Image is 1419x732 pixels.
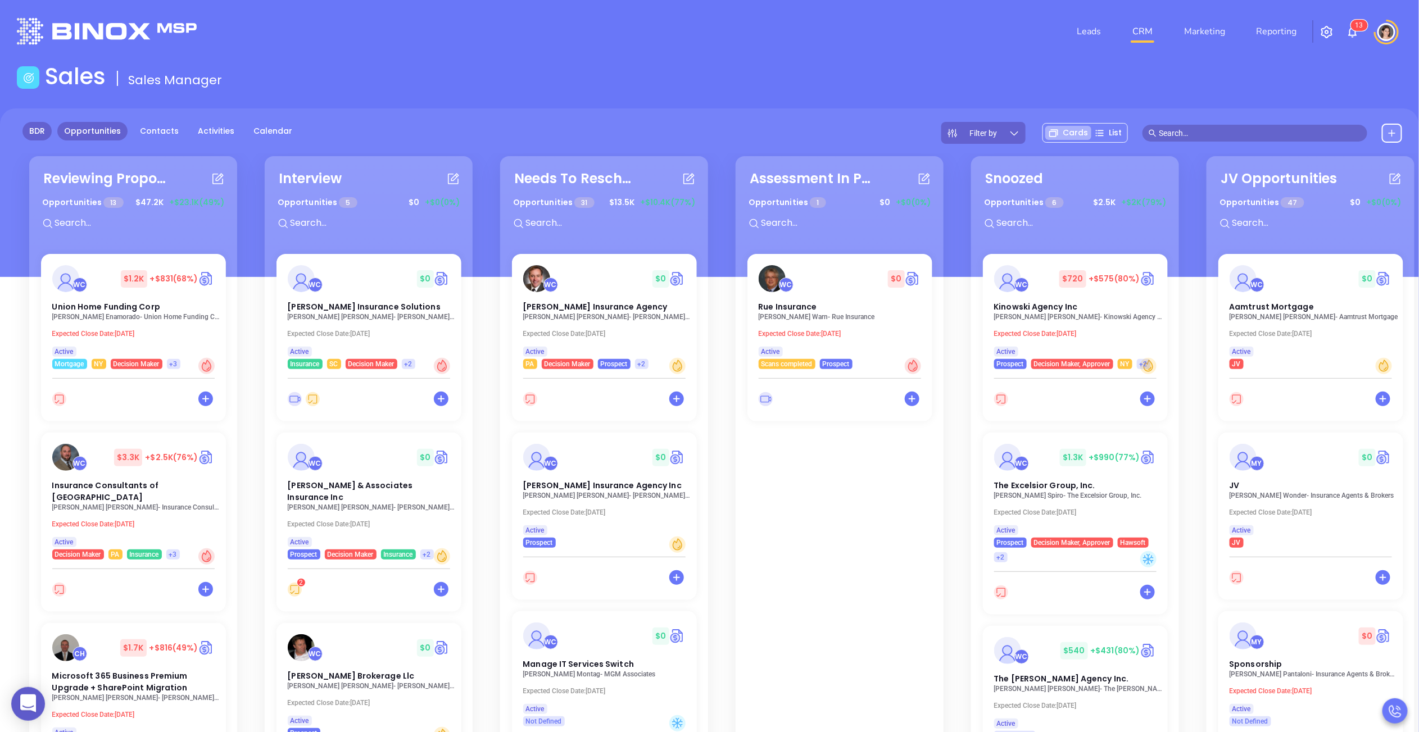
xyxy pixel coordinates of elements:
[1359,628,1375,645] span: $ 0
[1230,444,1257,471] img: JV
[1159,127,1361,139] input: Search…
[121,270,147,288] span: $ 1.2K
[1359,21,1363,29] span: 3
[640,197,695,208] span: +$10.4K (77%)
[434,639,450,656] img: Quote
[1149,129,1157,137] span: search
[1232,524,1251,537] span: Active
[133,194,166,211] span: $ 47.2K
[669,715,686,731] div: Cold
[52,670,188,693] span: Microsoft 365 Business Premium Upgrade + SharePoint Migration
[994,265,1021,292] img: Kinowski Agency Inc
[1377,23,1395,41] img: user
[288,301,441,312] span: Davenport Insurance Solutions
[994,301,1078,312] span: Kinowski Agency Inc
[114,358,160,370] span: Decision Maker
[1089,273,1140,284] span: +$575 (80%)
[198,449,215,466] a: Quote
[1232,703,1251,715] span: Active
[291,715,309,727] span: Active
[1376,628,1392,644] a: Quote
[169,548,177,561] span: +3
[761,358,813,370] span: Scans completed
[669,537,686,553] div: Warm
[1230,330,1398,338] p: Expected Close Date: [DATE]
[810,197,826,208] span: 1
[288,480,413,503] span: Moore & Associates Insurance Inc
[1281,197,1304,208] span: 47
[997,717,1015,730] span: Active
[52,301,160,312] span: Union Home Funding Corp
[523,658,634,670] span: Manage IT Services Switch
[1348,194,1364,211] span: $ 0
[288,313,456,321] p: Philip Davenport - Davenport Insurance Solutions
[55,345,74,358] span: Active
[52,694,221,702] p: Allan Kaplan - Kaplan Insurance
[1250,635,1264,649] div: Megan Youmans
[276,254,461,369] a: profileWalter Contreras$0Circle dollar[PERSON_NAME] Insurance Solutions[PERSON_NAME] [PERSON_NAME...
[1128,20,1157,43] a: CRM
[1320,25,1334,39] img: iconSetting
[417,449,433,466] span: $ 0
[1230,492,1398,499] p: Tim Wonder - Insurance Agents & Brokers
[759,330,927,338] p: Expected Close Date: [DATE]
[1140,642,1157,659] a: Quote
[52,503,221,511] p: Matt Straley - Insurance Consultants of Pittsburgh
[759,265,786,292] img: Rue Insurance
[291,345,309,358] span: Active
[1231,216,1399,230] input: Search...
[514,169,638,189] div: Needs To Reschedule
[759,301,817,312] span: Rue Insurance
[1059,270,1086,288] span: $ 720
[545,358,591,370] span: Decision Maker
[985,169,1044,189] div: Snoozed
[1060,642,1087,660] span: $ 540
[434,449,450,466] a: Quote
[1014,278,1029,292] div: Walter Contreras
[1232,715,1268,728] span: Not Defined
[1045,197,1063,208] span: 6
[133,122,185,140] a: Contacts
[512,611,697,726] a: profileWalter Contreras$0Circle dollarManage IT Services Switch[PERSON_NAME] Montag- MGM Associat...
[198,270,215,287] a: Quote
[526,703,545,715] span: Active
[984,192,1064,213] p: Opportunities
[114,449,143,466] span: $ 3.3K
[877,194,893,211] span: $ 0
[669,358,686,374] div: Warm
[523,330,692,338] p: Expected Close Date: [DATE]
[512,254,697,369] a: profileWalter Contreras$0Circle dollar[PERSON_NAME] Insurance Agency[PERSON_NAME] [PERSON_NAME]- ...
[669,270,686,287] img: Quote
[1376,270,1392,287] img: Quote
[1221,169,1338,189] div: JV Opportunities
[523,622,550,649] img: Manage IT Services Switch
[1045,126,1091,140] div: Cards
[43,169,167,189] div: Reviewing Proposal
[1218,254,1403,369] a: profileWalter Contreras$0Circle dollarAamtrust Mortgage[PERSON_NAME] [PERSON_NAME]- Aamtrust Mort...
[1218,433,1403,548] a: profileMegan Youmans$0Circle dollarJV[PERSON_NAME] Wonder- Insurance Agents & BrokersExpected Clo...
[55,536,74,548] span: Active
[1090,194,1118,211] span: $ 2.5K
[103,197,123,208] span: 13
[406,194,422,211] span: $ 0
[983,433,1168,562] a: profileWalter Contreras$1.3K+$990(77%)Circle dollarThe Excelsior Group, Inc.[PERSON_NAME] Spiro- ...
[749,192,826,213] p: Opportunities
[574,197,594,208] span: 31
[278,192,357,213] p: Opportunities
[1351,20,1368,31] sup: 13
[434,548,450,565] div: Warm
[423,548,431,561] span: +2
[1376,449,1392,466] a: Quote
[291,548,318,561] span: Prospect
[1230,301,1314,312] span: Aamtrust Mortgage
[1359,449,1375,466] span: $ 0
[297,579,305,586] sup: 2
[52,520,221,528] p: Expected Close Date: [DATE]
[523,670,692,678] p: Rachel Montag - MGM Associates
[145,452,198,463] span: +$2.5K (76%)
[150,273,198,284] span: +$831 (68%)
[997,537,1024,549] span: Prospect
[1121,358,1130,370] span: NY
[17,18,197,44] img: logo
